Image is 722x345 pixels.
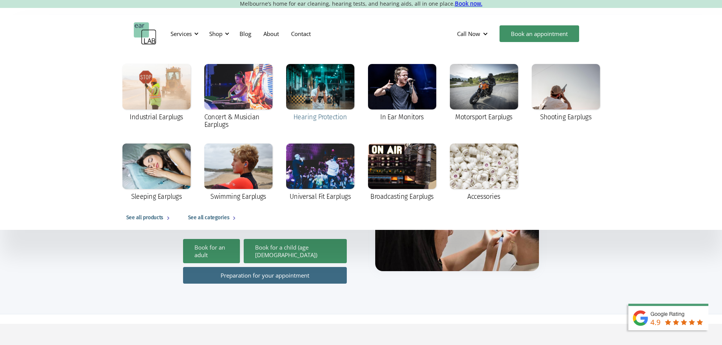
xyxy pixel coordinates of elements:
a: In Ear Monitors [364,60,440,126]
a: home [134,22,157,45]
a: Contact [285,23,317,45]
a: See all products [119,206,180,230]
div: See all products [126,213,163,222]
div: Motorsport Earplugs [455,113,512,121]
a: Accessories [446,140,522,206]
div: Call Now [457,30,480,37]
div: Swimming Earplugs [210,193,266,200]
div: Call Now [451,22,496,45]
a: Sleeping Earplugs [119,140,194,206]
div: Services [166,22,201,45]
div: Services [171,30,192,37]
a: Book an appointment [500,25,579,42]
a: Industrial Earplugs [119,60,194,126]
div: Universal Fit Earplugs [290,193,351,200]
a: Broadcasting Earplugs [364,140,440,206]
a: Book for an adult [183,239,240,263]
a: Hearing Protection [282,60,358,126]
div: See all categories [188,213,229,222]
div: Broadcasting Earplugs [370,193,434,200]
a: Concert & Musician Earplugs [200,60,276,134]
div: Shooting Earplugs [540,113,592,121]
div: Accessories [467,193,500,200]
a: About [257,23,285,45]
a: Preparation for your appointment [183,267,347,284]
div: Industrial Earplugs [130,113,183,121]
a: Shooting Earplugs [528,60,604,126]
div: Hearing Protection [293,113,347,121]
a: See all categories [180,206,246,230]
a: Motorsport Earplugs [446,60,522,126]
a: Blog [233,23,257,45]
div: Shop [205,22,232,45]
div: In Ear Monitors [380,113,424,121]
div: Shop [209,30,222,37]
a: Universal Fit Earplugs [282,140,358,206]
div: Concert & Musician Earplugs [204,113,273,128]
a: Swimming Earplugs [200,140,276,206]
a: Book for a child (age [DEMOGRAPHIC_DATA]) [244,239,347,263]
div: Sleeping Earplugs [131,193,182,200]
